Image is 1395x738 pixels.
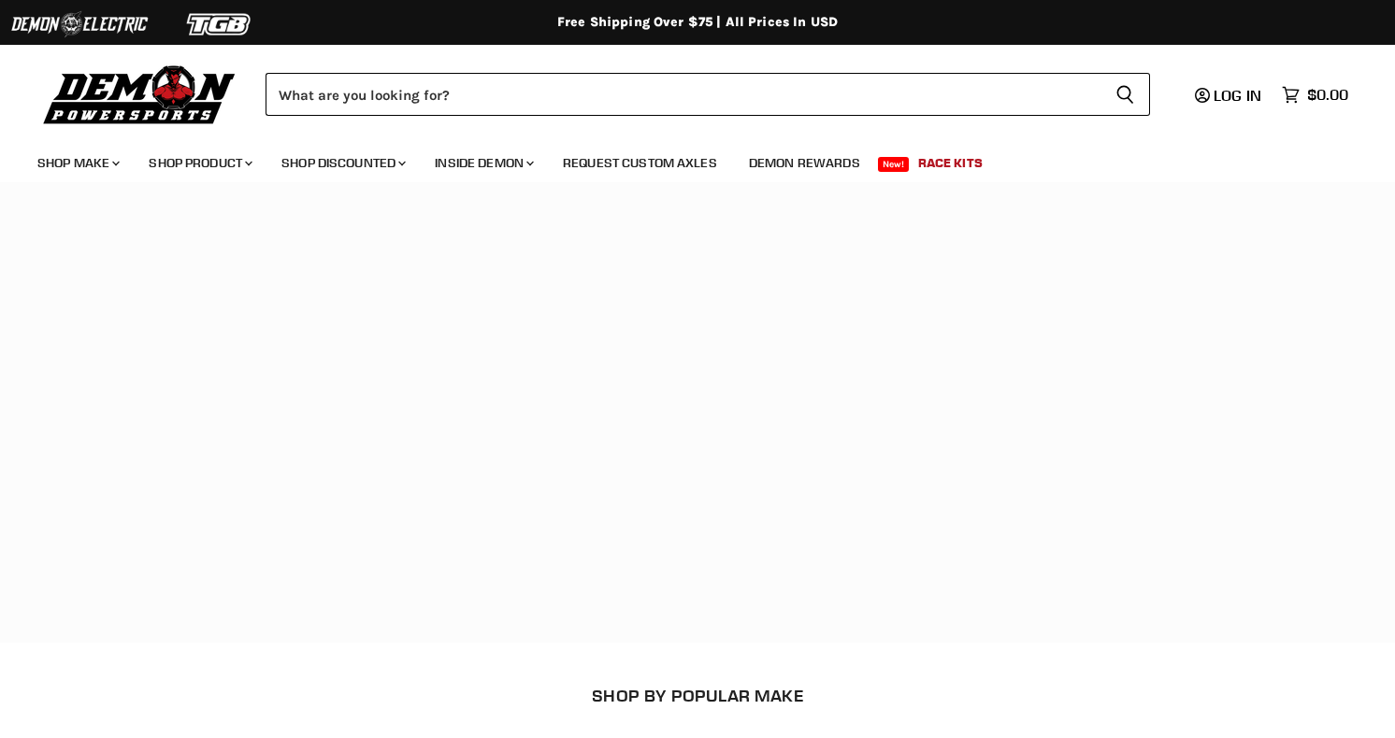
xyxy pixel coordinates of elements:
a: Race Kits [904,144,997,182]
a: Log in [1186,87,1273,104]
h2: SHOP BY POPULAR MAKE [23,686,1373,705]
a: Demon Rewards [735,144,874,182]
form: Product [266,73,1150,116]
span: New! [878,157,910,172]
a: Shop Make [23,144,131,182]
a: Request Custom Axles [549,144,731,182]
a: Shop Discounted [267,144,417,182]
span: $0.00 [1307,86,1348,104]
a: $0.00 [1273,81,1358,108]
input: Search [266,73,1100,116]
img: TGB Logo 2 [150,7,290,42]
button: Search [1100,73,1150,116]
ul: Main menu [23,136,1344,182]
img: Demon Powersports [37,61,242,127]
a: Shop Product [135,144,264,182]
span: Log in [1214,86,1261,105]
a: Inside Demon [421,144,545,182]
img: Demon Electric Logo 2 [9,7,150,42]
